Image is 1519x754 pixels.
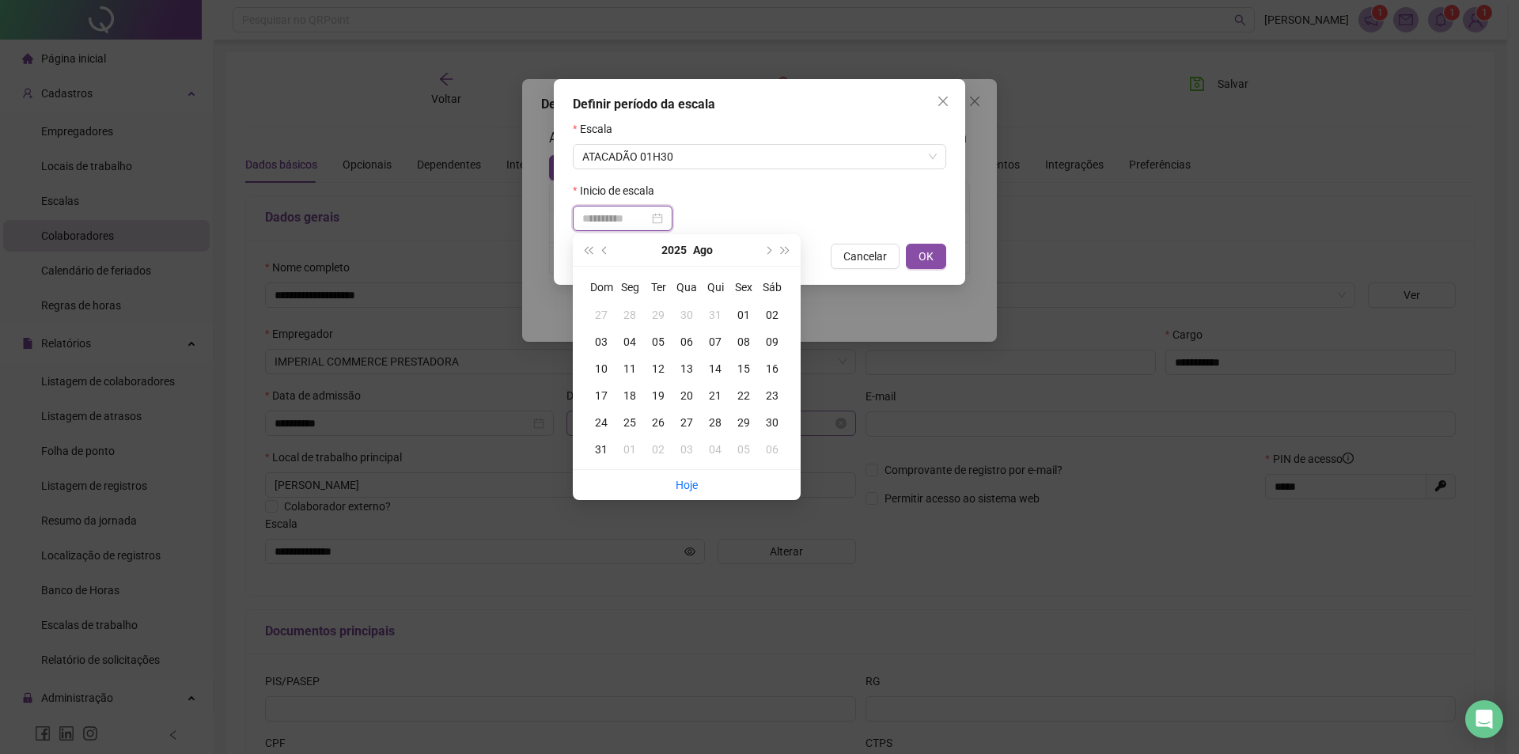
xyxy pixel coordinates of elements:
[758,387,786,404] div: 23
[701,333,729,350] div: 07
[616,360,644,377] div: 11
[616,414,644,431] div: 25
[616,333,644,350] div: 04
[587,441,616,458] div: 31
[644,273,672,301] th: Ter
[701,414,729,431] div: 28
[729,355,758,382] td: 2025-08-15
[701,306,729,324] div: 31
[758,441,786,458] div: 06
[644,414,672,431] div: 26
[587,328,616,355] td: 2025-08-03
[701,441,729,458] div: 04
[693,234,713,266] button: month panel
[644,409,672,436] td: 2025-08-26
[672,409,701,436] td: 2025-08-27
[587,355,616,382] td: 2025-08-10
[729,436,758,463] td: 2025-09-05
[758,414,786,431] div: 30
[616,328,644,355] td: 2025-08-04
[729,328,758,355] td: 2025-08-08
[758,409,786,436] td: 2025-08-30
[587,360,616,377] div: 10
[573,95,946,114] div: Definir período da escala
[759,234,776,266] button: next-year
[758,360,786,377] div: 16
[672,333,701,350] div: 06
[701,273,729,301] th: Qui
[616,306,644,324] div: 28
[644,387,672,404] div: 19
[701,409,729,436] td: 2025-08-28
[672,387,701,404] div: 20
[587,333,616,350] div: 03
[672,301,701,328] td: 2025-07-30
[616,441,644,458] div: 01
[672,328,701,355] td: 2025-08-06
[587,409,616,436] td: 2025-08-24
[672,414,701,431] div: 27
[701,436,729,463] td: 2025-09-04
[729,382,758,409] td: 2025-08-22
[587,387,616,404] div: 17
[587,414,616,431] div: 24
[729,301,758,328] td: 2025-08-01
[644,301,672,328] td: 2025-07-29
[644,360,672,377] div: 12
[701,355,729,382] td: 2025-08-14
[616,273,644,301] th: Seg
[701,301,729,328] td: 2025-07-31
[1465,700,1503,738] div: Open Intercom Messenger
[906,244,946,269] button: OK
[758,355,786,382] td: 2025-08-16
[616,355,644,382] td: 2025-08-11
[579,234,597,266] button: super-prev-year
[616,387,644,404] div: 18
[616,301,644,328] td: 2025-07-28
[831,244,900,269] button: Cancelar
[729,273,758,301] th: Sex
[701,382,729,409] td: 2025-08-21
[937,95,949,108] span: close
[644,355,672,382] td: 2025-08-12
[729,306,758,324] div: 01
[597,234,614,266] button: prev-year
[672,273,701,301] th: Qua
[644,333,672,350] div: 05
[672,355,701,382] td: 2025-08-13
[587,273,616,301] th: Dom
[729,441,758,458] div: 05
[616,382,644,409] td: 2025-08-18
[672,306,701,324] div: 30
[573,120,623,138] label: Escala
[701,387,729,404] div: 21
[729,387,758,404] div: 22
[587,436,616,463] td: 2025-08-31
[672,436,701,463] td: 2025-09-03
[701,328,729,355] td: 2025-08-07
[672,441,701,458] div: 03
[644,441,672,458] div: 02
[644,328,672,355] td: 2025-08-05
[919,248,934,265] span: OK
[729,333,758,350] div: 08
[758,273,786,301] th: Sáb
[701,360,729,377] div: 14
[729,409,758,436] td: 2025-08-29
[729,360,758,377] div: 15
[758,328,786,355] td: 2025-08-09
[758,382,786,409] td: 2025-08-23
[758,436,786,463] td: 2025-09-06
[582,145,937,169] span: ATACADÃO 01H30
[843,248,887,265] span: Cancelar
[758,333,786,350] div: 09
[644,306,672,324] div: 29
[729,414,758,431] div: 29
[758,301,786,328] td: 2025-08-02
[644,436,672,463] td: 2025-09-02
[587,306,616,324] div: 27
[616,409,644,436] td: 2025-08-25
[573,182,665,199] label: Inicio de escala
[672,382,701,409] td: 2025-08-20
[587,382,616,409] td: 2025-08-17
